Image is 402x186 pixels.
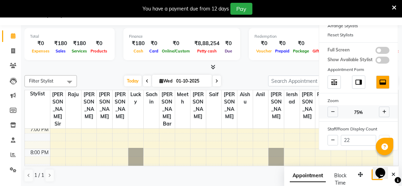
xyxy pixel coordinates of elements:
[355,78,362,86] img: dock_right.svg
[30,34,109,40] div: Total
[54,49,67,53] span: Sales
[97,90,112,121] span: [PERSON_NAME]
[89,40,109,48] div: ₹0
[81,90,97,121] span: [PERSON_NAME]
[158,78,174,84] span: Wed
[160,40,192,48] div: ₹0
[206,90,222,99] span: saif
[89,49,109,53] span: Products
[51,40,70,48] div: ₹180
[230,3,252,15] button: Pay
[319,30,398,40] div: Reset Stylists
[268,90,284,121] span: [PERSON_NAME]
[290,170,326,182] span: Appointment
[132,49,145,53] span: Cash
[144,90,159,106] span: sachin
[29,78,53,84] span: Filter Stylist
[160,49,192,53] span: Online/Custom
[291,49,311,53] span: Package
[143,5,229,13] div: You have a payment due from 12 days
[222,90,237,121] span: [PERSON_NAME]
[311,49,333,53] span: Gift Cards
[30,40,51,48] div: ₹0
[195,49,218,53] span: Petty cash
[253,90,268,99] span: anil
[191,90,206,121] span: [PERSON_NAME]
[237,90,253,106] span: Aishu
[379,78,387,86] img: dock_bottom.svg
[254,49,273,53] span: Voucher
[315,90,331,106] span: Rekha
[175,90,191,106] span: meeth
[354,109,363,116] span: 75%
[328,57,373,64] span: Show Available Stylist
[311,40,333,48] div: ₹0
[192,40,222,48] div: ₹8,88,254
[254,34,349,40] div: Redemption
[113,90,128,121] span: [PERSON_NAME]
[29,126,50,133] div: 7:00 PM
[124,76,142,86] span: Today
[319,124,398,134] div: Staff/Room Display Count
[222,40,235,48] div: ₹0
[273,49,291,53] span: Prepaid
[174,76,209,86] input: 2025-10-01
[291,40,311,48] div: ₹0
[148,49,160,53] span: Card
[273,40,291,48] div: ₹0
[129,34,235,40] div: Finance
[128,90,144,106] span: Lucky
[254,40,273,48] div: ₹0
[34,172,44,179] span: 1 / 1
[373,158,395,179] iframe: chat widget
[268,76,329,86] input: Search Appointment
[70,40,89,48] div: ₹180
[319,96,398,105] div: Zoom
[334,172,346,186] span: Block Time
[223,49,234,53] span: Due
[50,90,66,128] span: [PERSON_NAME] sir
[330,78,338,86] img: table_move_above.svg
[159,90,175,128] span: [PERSON_NAME] bar
[300,90,315,121] span: [PERSON_NAME]
[319,21,398,30] div: Arrange Stylists
[284,90,300,106] span: iershad
[30,49,51,53] span: Expenses
[66,90,81,99] span: Raju
[129,40,148,48] div: ₹180
[29,149,50,156] div: 8:00 PM
[70,49,89,53] span: Services
[25,90,50,98] div: Stylist
[148,40,160,48] div: ₹0
[328,47,350,54] span: Full Screen
[319,65,398,74] div: Appointment Form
